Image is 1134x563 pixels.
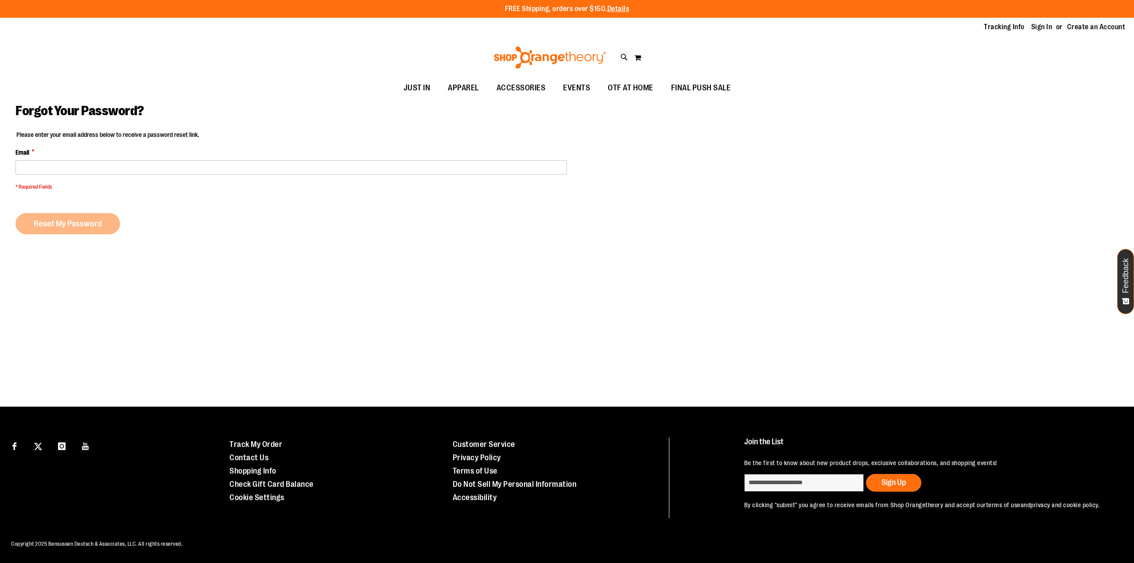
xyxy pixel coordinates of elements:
[497,78,546,98] span: ACCESSORIES
[16,183,567,191] span: * Required Fields
[16,148,29,157] span: Email
[439,78,488,98] a: APPAREL
[608,78,653,98] span: OTF AT HOME
[744,458,1109,467] p: Be the first to know about new product drops, exclusive collaborations, and shopping events!
[984,22,1025,32] a: Tracking Info
[563,78,590,98] span: EVENTS
[453,466,497,475] a: Terms of Use
[671,78,731,98] span: FINAL PUSH SALE
[229,453,268,462] a: Contact Us
[662,78,740,98] a: FINAL PUSH SALE
[744,438,1109,454] h4: Join the List
[1117,249,1134,314] button: Feedback - Show survey
[1122,258,1130,293] span: Feedback
[488,78,555,98] a: ACCESSORIES
[1067,22,1126,32] a: Create an Account
[882,478,906,487] span: Sign Up
[229,440,282,449] a: Track My Order
[31,438,46,453] a: Visit our X page
[744,501,1109,509] p: By clicking "submit" you agree to receive emails from Shop Orangetheory and accept our and
[34,443,42,450] img: Twitter
[395,78,439,98] a: JUST IN
[1031,22,1052,32] a: Sign In
[453,440,515,449] a: Customer Service
[986,501,1021,509] a: terms of use
[16,130,200,139] legend: Please enter your email address below to receive a password reset link.
[7,438,22,453] a: Visit our Facebook page
[404,78,431,98] span: JUST IN
[448,78,479,98] span: APPAREL
[493,47,607,69] img: Shop Orangetheory
[453,453,501,462] a: Privacy Policy
[599,78,662,98] a: OTF AT HOME
[16,103,144,118] span: Forgot Your Password?
[229,493,284,502] a: Cookie Settings
[229,480,314,489] a: Check Gift Card Balance
[453,480,577,489] a: Do Not Sell My Personal Information
[505,4,629,14] p: FREE Shipping, orders over $150.
[744,474,864,492] input: enter email
[453,493,497,502] a: Accessibility
[1030,501,1099,509] a: privacy and cookie policy.
[11,541,183,547] span: Copyright 2025 Bensussen Deutsch & Associates, LLC. All rights reserved.
[866,474,921,492] button: Sign Up
[78,438,93,453] a: Visit our Youtube page
[229,466,276,475] a: Shopping Info
[554,78,599,98] a: EVENTS
[54,438,70,453] a: Visit our Instagram page
[607,5,629,13] a: Details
